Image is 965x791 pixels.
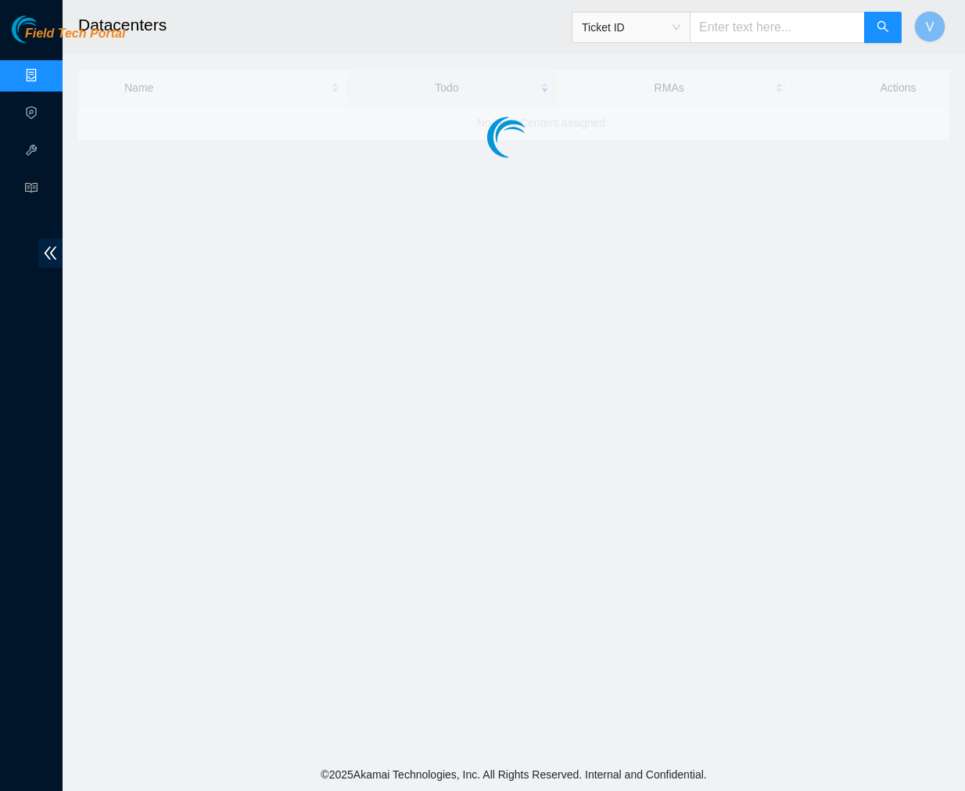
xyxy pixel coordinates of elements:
button: V [914,11,945,42]
span: Field Tech Portal [25,27,125,41]
span: double-left [38,239,63,268]
button: search [864,12,902,43]
img: Akamai Technologies [12,16,79,43]
span: Ticket ID [582,16,680,39]
footer: © 2025 Akamai Technologies, Inc. All Rights Reserved. Internal and Confidential. [63,758,965,791]
span: read [25,174,38,206]
input: Enter text here... [690,12,865,43]
span: V [926,17,935,37]
span: search [877,20,889,35]
a: Akamai TechnologiesField Tech Portal [12,28,125,49]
